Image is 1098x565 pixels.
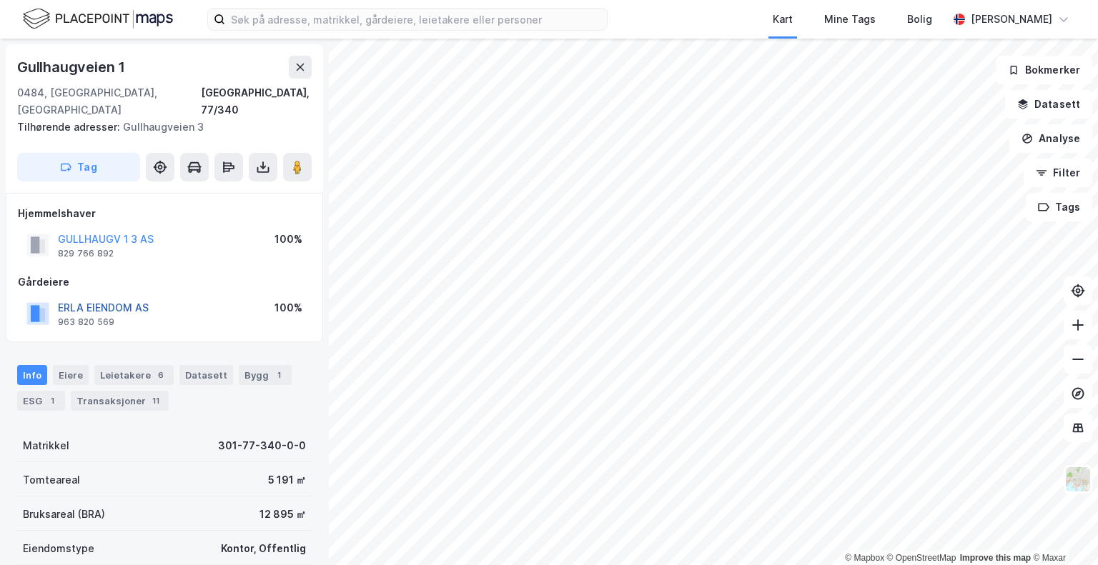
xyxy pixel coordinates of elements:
[274,299,302,316] div: 100%
[179,365,233,385] div: Datasett
[23,540,94,557] div: Eiendomstype
[149,394,163,408] div: 11
[23,437,69,454] div: Matrikkel
[18,274,311,291] div: Gårdeiere
[218,437,306,454] div: 301-77-340-0-0
[274,231,302,248] div: 100%
[17,391,65,411] div: ESG
[1005,90,1092,119] button: Datasett
[23,471,80,489] div: Tomteareal
[1027,496,1098,565] iframe: Chat Widget
[58,316,114,328] div: 963 820 569
[17,121,123,133] span: Tilhørende adresser:
[996,56,1092,84] button: Bokmerker
[17,365,47,385] div: Info
[53,365,89,385] div: Eiere
[259,506,306,523] div: 12 895 ㎡
[907,11,932,28] div: Bolig
[94,365,174,385] div: Leietakere
[971,11,1052,28] div: [PERSON_NAME]
[225,9,607,30] input: Søk på adresse, matrikkel, gårdeiere, leietakere eller personer
[960,553,1031,563] a: Improve this map
[71,391,169,411] div: Transaksjoner
[1024,159,1092,187] button: Filter
[17,119,300,136] div: Gullhaugveien 3
[1009,124,1092,153] button: Analyse
[23,6,173,31] img: logo.f888ab2527a4732fd821a326f86c7f29.svg
[201,84,312,119] div: [GEOGRAPHIC_DATA], 77/340
[154,368,168,382] div: 6
[1064,466,1092,493] img: Z
[845,553,884,563] a: Mapbox
[268,471,306,489] div: 5 191 ㎡
[17,84,201,119] div: 0484, [GEOGRAPHIC_DATA], [GEOGRAPHIC_DATA]
[18,205,311,222] div: Hjemmelshaver
[17,153,140,181] button: Tag
[221,540,306,557] div: Kontor, Offentlig
[1026,193,1092,221] button: Tags
[824,11,876,28] div: Mine Tags
[887,553,956,563] a: OpenStreetMap
[773,11,793,28] div: Kart
[45,394,59,408] div: 1
[272,368,286,382] div: 1
[58,248,114,259] div: 829 766 892
[23,506,105,523] div: Bruksareal (BRA)
[239,365,292,385] div: Bygg
[17,56,128,79] div: Gullhaugveien 1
